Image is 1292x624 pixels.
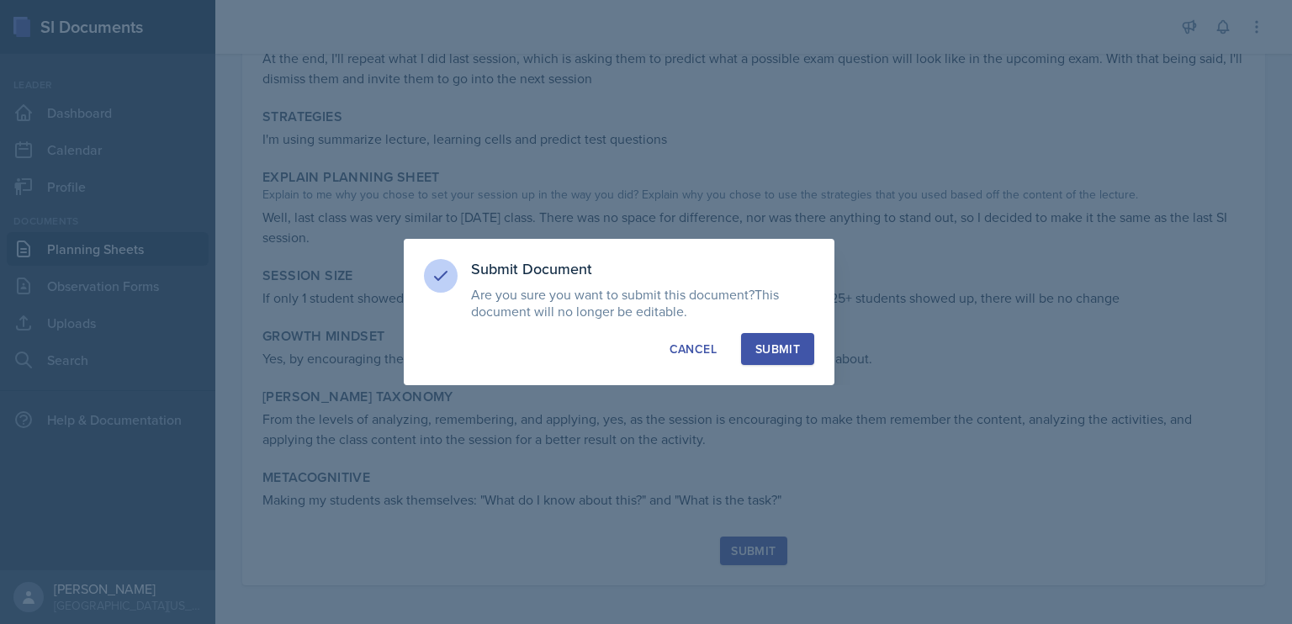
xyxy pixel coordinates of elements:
[670,341,717,357] div: Cancel
[471,285,779,320] span: This document will no longer be editable.
[471,259,814,279] h3: Submit Document
[655,333,731,365] button: Cancel
[741,333,814,365] button: Submit
[471,286,814,320] p: Are you sure you want to submit this document?
[755,341,800,357] div: Submit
